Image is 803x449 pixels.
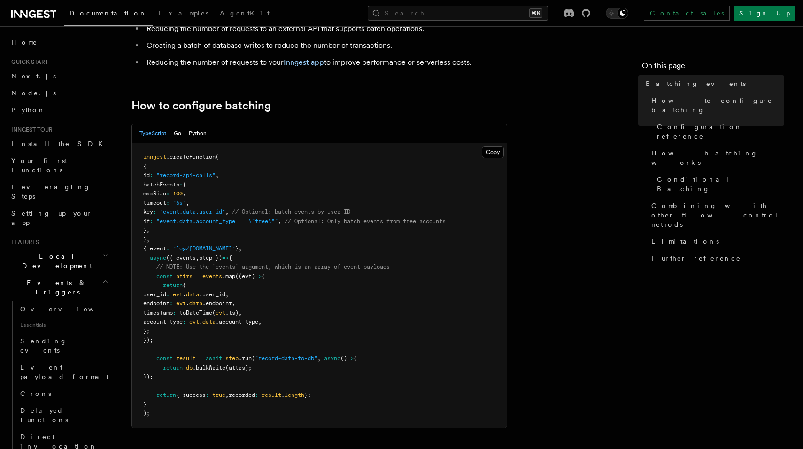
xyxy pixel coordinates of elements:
span: Your first Functions [11,157,67,174]
span: step [225,355,239,362]
span: 100 [173,190,183,197]
span: => [347,355,354,362]
span: Crons [20,390,51,397]
span: Next.js [11,72,56,80]
span: "event.data.user_id" [160,209,225,215]
span: : [150,172,153,178]
a: Delayed functions [16,402,110,428]
span: : [179,181,183,188]
span: .user_id [199,291,225,298]
a: How batching works [648,145,784,171]
span: data [202,318,216,325]
span: .endpoint [202,300,232,307]
button: Events & Triggers [8,274,110,301]
span: endpoint [143,300,170,307]
button: Go [174,124,181,143]
button: TypeScript [139,124,166,143]
a: Documentation [64,3,153,26]
button: Python [189,124,207,143]
span: Overview [20,305,117,313]
span: }; [304,392,311,398]
span: length [285,392,304,398]
h4: On this page [642,60,784,75]
span: : [166,190,170,197]
span: .ts) [225,310,239,316]
span: => [255,273,262,279]
span: Sending events [20,337,67,354]
span: Leveraging Steps [11,183,91,200]
span: const [156,355,173,362]
span: .map [222,273,235,279]
span: timestamp [143,310,173,316]
span: Events & Triggers [8,278,102,297]
a: Node.js [8,85,110,101]
span: "5s" [173,200,186,206]
span: evt [216,310,225,316]
span: = [196,273,199,279]
span: Inngest tour [8,126,53,133]
button: Search...⌘K [368,6,548,21]
a: Next.js [8,68,110,85]
a: Leveraging Steps [8,178,110,205]
span: , [196,255,199,261]
span: Conditional Batching [657,175,784,194]
span: Combining with other flow control methods [651,201,784,229]
span: ( [252,355,255,362]
span: Node.js [11,89,56,97]
span: = [199,355,202,362]
span: ( [212,310,216,316]
span: return [163,282,183,288]
span: const [156,273,173,279]
a: Conditional Batching [653,171,784,197]
a: Batching events [642,75,784,92]
span: return [163,364,183,371]
span: batchEvents [143,181,179,188]
span: .account_type [216,318,258,325]
span: }); [143,373,153,380]
span: Limitations [651,237,719,246]
span: } [235,245,239,252]
span: // NOTE: Use the `events` argument, which is an array of event payloads [156,263,390,270]
a: Setting up your app [8,205,110,231]
a: Overview [16,301,110,317]
a: Inngest app [284,58,324,67]
span: , [225,209,229,215]
span: Further reference [651,254,741,263]
a: How to configure batching [648,92,784,118]
span: : [206,392,209,398]
span: } [143,227,147,233]
span: , [278,218,281,224]
span: "record-data-to-db" [255,355,317,362]
span: , [239,245,242,252]
span: ); [143,410,150,417]
span: Examples [158,9,208,17]
span: { [229,255,232,261]
span: toDateTime [179,310,212,316]
span: data [189,300,202,307]
span: Documentation [69,9,147,17]
span: Batching events [646,79,746,88]
span: { event [143,245,166,252]
span: Essentials [16,317,110,333]
span: evt [176,300,186,307]
button: Copy [482,146,504,158]
span: true [212,392,225,398]
span: Setting up your app [11,209,92,226]
span: }; [143,328,150,334]
span: How batching works [651,148,784,167]
span: } [143,401,147,408]
a: How to configure batching [131,99,271,112]
a: Limitations [648,233,784,250]
span: . [281,392,285,398]
span: { [143,163,147,170]
span: (attrs); [225,364,252,371]
a: Home [8,34,110,51]
span: : [166,200,170,206]
span: { [183,181,186,188]
span: : [183,318,186,325]
span: : [166,245,170,252]
span: , [186,200,189,206]
span: result [262,392,281,398]
span: inngest [143,154,166,160]
span: step }) [199,255,222,261]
